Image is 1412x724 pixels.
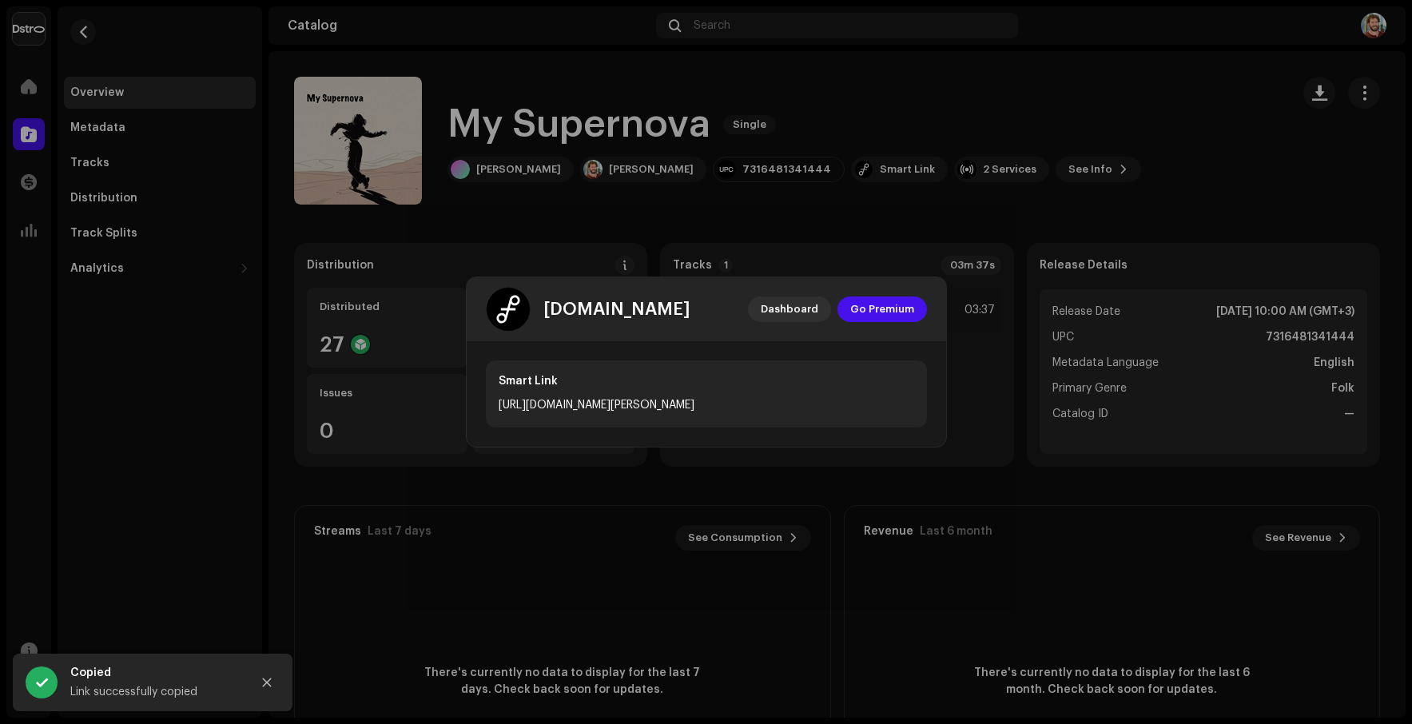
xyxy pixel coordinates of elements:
[70,663,238,682] div: Copied
[837,296,927,322] button: Go Premium
[499,396,694,415] div: [URL][DOMAIN_NAME][PERSON_NAME]
[251,666,283,698] button: Close
[499,373,558,389] div: Smart Link
[850,293,914,325] span: Go Premium
[748,296,831,322] button: Dashboard
[70,682,238,702] div: Link successfully copied
[543,300,690,319] div: [DOMAIN_NAME]
[761,293,818,325] span: Dashboard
